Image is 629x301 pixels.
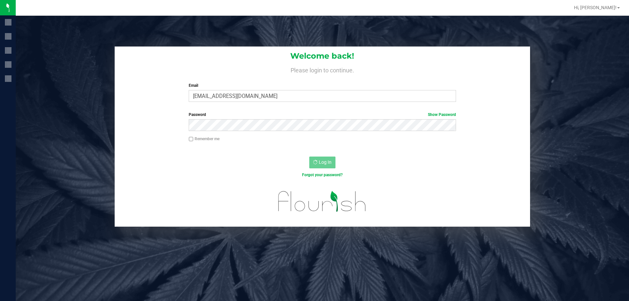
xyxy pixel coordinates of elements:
[189,136,219,142] label: Remember me
[428,112,456,117] a: Show Password
[309,157,335,168] button: Log In
[189,112,206,117] span: Password
[189,137,193,141] input: Remember me
[115,66,530,73] h4: Please login to continue.
[574,5,617,10] span: Hi, [PERSON_NAME]!
[115,52,530,60] h1: Welcome back!
[189,83,456,88] label: Email
[270,185,374,218] img: flourish_logo.svg
[319,160,332,165] span: Log In
[302,173,343,177] a: Forgot your password?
